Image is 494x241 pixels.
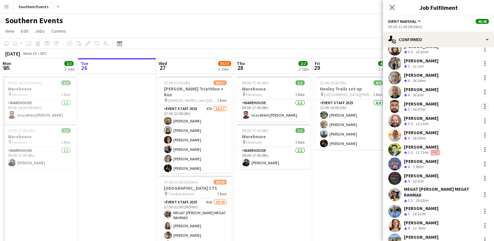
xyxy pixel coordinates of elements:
div: 7.99mi [411,164,425,170]
div: 18.65mi [411,136,427,141]
span: 3.5 [408,198,413,203]
span: 1 Role [373,92,383,97]
div: 10.5mi [411,179,425,184]
app-job-card: 09:00-17:00 (8h)1/1Warehouse Hersham1 RoleWarehouse1/109:00-17:00 (8h)[PERSON_NAME] [237,124,310,169]
span: 19/20 [214,180,227,185]
div: MEGAT [PERSON_NAME] MEGAT RAHMAD [404,186,478,198]
span: 4 [408,164,410,169]
div: Crew has different fees then in role [430,150,441,155]
span: Hersham [246,140,262,145]
a: Edit [18,27,31,35]
div: [PERSON_NAME] [404,144,441,150]
span: 17:00-21:00 (4h) [164,80,190,85]
div: 1 Job [378,67,387,72]
div: [PERSON_NAME] [404,101,438,107]
span: Mon [3,60,11,66]
div: 14.07mi [411,107,427,112]
span: 1/1 [295,80,305,85]
a: View [3,27,17,35]
span: 25 [2,64,11,72]
div: 34.14mi [411,78,427,84]
div: 18.21mi [411,211,427,217]
div: [PERSON_NAME] [404,58,438,64]
app-job-card: 17:00-21:00 (4h)16/17[PERSON_NAME] Triathlon + Run [PERSON_NAME] Lake ([GEOGRAPHIC_DATA])1 RoleEv... [159,76,232,173]
div: 12.78mi [411,226,427,231]
span: 4 [408,92,410,97]
span: View [5,28,14,34]
span: Thu [237,60,245,66]
span: 3.5 [408,150,413,155]
app-job-card: 12:00-15:00 (3h)4/4Henley Trails set up [GEOGRAPHIC_DATA][PERSON_NAME]1 RoleEvent Staff 20254/412... [315,76,388,150]
h3: Henley Trails set up [315,86,388,92]
span: 35/37 [218,61,231,66]
span: 3 [408,107,410,112]
div: 2 Jobs [65,67,75,72]
h3: Warehouse [237,134,310,139]
span: 3 [408,64,410,69]
div: 13.11mi [414,121,430,127]
span: 09:00-17:00 (8h) [242,128,268,133]
div: 09:00-17:00 (8h)1/1Warehouse Hersham1 RoleWarehouse1/109:00-17:00 (8h)[PERSON_NAME] [3,124,76,169]
div: [PERSON_NAME] [404,234,438,240]
span: 4/4 [378,61,387,66]
span: Week 35 [22,51,38,56]
span: 4 [408,136,410,140]
div: 2 Jobs [299,67,309,72]
app-card-role: Warehouse1/109:00-17:00 (8h)Gracefield [PERSON_NAME] [237,99,310,121]
span: 4 [408,179,410,184]
div: 05:30-11:00 (5h30m) [388,24,489,29]
h3: [GEOGRAPHIC_DATA] CTS [159,185,232,191]
div: Confirmed [383,32,494,47]
div: 10.82mi [414,49,430,55]
app-job-card: 09:00-17:00 (8h)1/1Warehouse Hersham1 RoleWarehouse1/109:00-17:00 (8h)Gracefield [PERSON_NAME] [237,76,310,121]
h3: [PERSON_NAME] Triathlon + Run [159,86,232,98]
span: Hersham [12,140,28,145]
div: [DATE] [5,50,20,57]
span: 1 Role [295,92,305,97]
span: 09:00-17:00 (8h) [242,80,268,85]
span: Edit [21,28,28,34]
span: 2/2 [298,61,308,66]
button: Southern Events [13,0,54,13]
a: Comms [49,27,69,35]
span: 4 [408,78,410,83]
span: Hersham [246,92,262,97]
span: 4/4 [374,80,383,85]
div: 11.71mi [414,150,430,155]
span: 1/1 [61,80,71,85]
button: Event Marshal [388,19,422,24]
div: [PERSON_NAME] [404,72,438,78]
span: The Bandstand [168,191,194,196]
span: 46/46 [476,19,489,24]
span: Hersham [12,92,28,97]
span: 4 [408,226,410,231]
span: 1 Role [295,140,305,145]
span: 09:00-17:00 (8h) [8,128,34,133]
span: Tue [81,60,88,66]
span: 1 Role [61,92,71,97]
div: 19.65mi [414,198,430,203]
span: Comms [51,28,66,34]
span: Jobs [35,28,45,34]
span: 1/1 [61,128,71,133]
div: [PERSON_NAME] [404,173,438,179]
h1: Southern Events [5,16,63,25]
div: 11.1mi [411,64,425,69]
span: 3.5 [408,49,413,54]
div: 2 Jobs [218,67,231,72]
div: 26.6mi [411,92,425,98]
div: 09:00-14:30 (5h30m)1/1Warehouse Hersham1 RoleWarehouse1/109:00-14:30 (5h30m)Gracefield [PERSON_NAME] [3,76,76,121]
span: Wed [159,60,167,66]
app-card-role: Warehouse1/109:00-17:00 (8h)[PERSON_NAME] [237,147,310,169]
span: 2/2 [64,61,73,66]
span: 3.5 [408,121,413,126]
span: 16/17 [214,80,227,85]
span: 1/1 [295,128,305,133]
h3: Warehouse [3,86,76,92]
span: 1 Role [217,191,227,196]
span: 12:00-15:00 (3h) [320,80,346,85]
div: [PERSON_NAME] [404,205,438,211]
app-card-role: Warehouse1/109:00-17:00 (8h)[PERSON_NAME] [3,147,76,169]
